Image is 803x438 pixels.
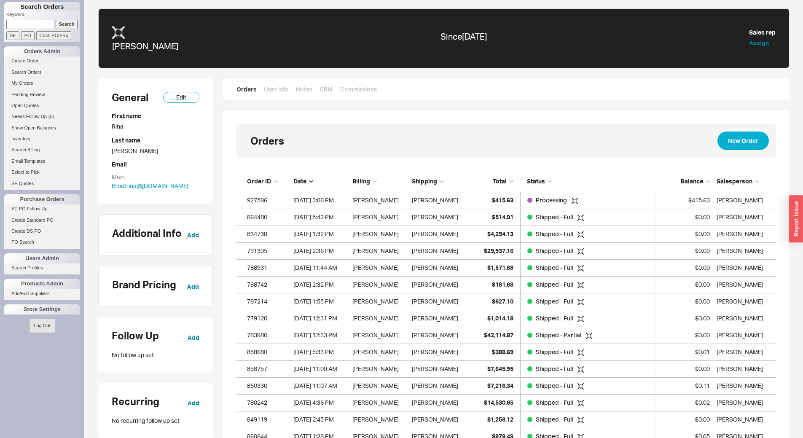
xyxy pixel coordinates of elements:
[717,360,772,377] div: David Fogel
[293,293,349,310] div: 12/28/23 1:55 PM
[527,177,545,185] span: Status
[717,177,752,185] span: Salesperson
[236,192,776,209] a: 927586[DATE] 3:08 PM[PERSON_NAME][PERSON_NAME]$415.63Processing $415.63[PERSON_NAME]
[412,259,458,276] div: [PERSON_NAME]
[293,394,349,411] div: 2/28/22 4:36 PM
[487,382,513,389] span: $7,216.34
[536,331,583,339] span: Shipped - Partial
[659,209,710,226] div: $0.00
[717,226,772,242] div: David Fogel
[749,30,776,35] h5: Sales rep
[236,344,776,361] a: 858680[DATE] 5:33 PM[PERSON_NAME][PERSON_NAME]$388.69Shipped - Full $0.01[PERSON_NAME]
[293,259,349,276] div: 1/9/24 11:44 AM
[4,279,80,289] div: Products Admin
[236,395,776,411] a: 780242[DATE] 4:36 PM[PERSON_NAME][PERSON_NAME]$14,530.65Shipped - Full $0.02[PERSON_NAME]
[4,134,80,143] a: Inventory
[4,56,80,65] a: Create Order
[112,42,179,51] h3: [PERSON_NAME]
[6,31,19,40] input: SE
[717,394,772,411] div: David Fogel
[247,209,289,226] div: 864480
[263,85,289,94] a: User info
[352,360,408,377] div: [PERSON_NAME]
[4,46,80,56] div: Orders Admin
[21,31,35,40] input: PO
[4,90,80,99] a: Pending Review
[247,360,289,377] div: 858757
[520,177,655,185] div: Status
[247,192,289,209] div: 927586
[247,177,271,185] span: Order ID
[236,327,776,344] a: 783980[DATE] 12:33 PM[PERSON_NAME][PERSON_NAME]$42,114.87Shipped - Partial $0.00[PERSON_NAME]
[56,20,78,29] input: Search
[4,289,80,298] a: Add/Edit Suppliers
[352,242,408,259] div: [PERSON_NAME]
[352,411,408,428] div: [PERSON_NAME]
[352,344,408,360] div: [PERSON_NAME]
[4,124,80,132] a: Show Open Balances
[293,209,349,226] div: 1/23/25 5:42 PM
[296,85,313,94] a: Notes
[487,264,513,271] span: $1,571.68
[293,276,349,293] div: 1/8/24 2:32 PM
[412,209,458,226] div: [PERSON_NAME]
[412,344,458,360] div: [PERSON_NAME]
[412,394,458,411] div: [PERSON_NAME]
[352,276,408,293] div: [PERSON_NAME]
[176,92,186,102] span: Edit
[36,31,71,40] input: Cust. PO/Proj
[484,331,513,339] span: $42,114.87
[492,213,513,220] span: $514.91
[492,348,513,355] span: $388.69
[4,157,80,166] a: Email Templates
[112,417,199,425] div: No recurring follow up set
[440,32,487,41] h3: Since [DATE]
[659,360,710,377] div: $0.00
[247,293,289,310] div: 787214
[717,242,772,259] div: David Fogel
[536,298,574,305] span: Shipped - Full
[659,344,710,360] div: $0.01
[4,79,80,88] a: My Orders
[536,348,574,355] span: Shipped - Full
[293,226,349,242] div: 10/10/24 1:32 PM
[412,177,467,185] div: Shipping
[247,344,289,360] div: 858680
[236,361,776,378] a: 858757[DATE] 11:09 AM[PERSON_NAME][PERSON_NAME]$7,645.95Shipped - Full $0.00[PERSON_NAME]
[536,416,574,423] span: Shipped - Full
[717,177,772,185] div: Salesperson
[247,411,289,428] div: 849119
[112,113,199,119] h5: First name
[536,281,574,288] span: Shipped - Full
[412,226,458,242] div: [PERSON_NAME]
[293,177,349,185] div: Date
[659,242,710,259] div: $0.00
[352,177,370,185] span: Billing
[188,333,199,342] button: Add
[659,377,710,394] div: $0.11
[681,177,703,185] span: Balance
[493,177,507,185] span: Total
[6,11,80,20] p: Keyword:
[352,259,408,276] div: [PERSON_NAME]
[4,101,80,110] a: Open Quotes
[293,344,349,360] div: 12/19/22 5:33 PM
[236,226,776,243] a: 834738[DATE] 1:32 PM[PERSON_NAME][PERSON_NAME]$4,294.13Shipped - Full $0.00[PERSON_NAME]
[412,242,458,259] div: [PERSON_NAME]
[4,216,80,225] a: Create Standard PO
[484,247,513,254] span: $29,937.16
[188,399,199,407] button: Add
[293,310,349,327] div: 11/16/23 12:31 PM
[412,276,458,293] div: [PERSON_NAME]
[412,293,458,310] div: [PERSON_NAME]
[4,304,80,314] div: Store Settings
[717,276,772,293] div: Sam Solkowitz
[187,231,199,239] button: Add
[4,263,80,272] a: Search Profiles
[236,209,776,226] a: 864480[DATE] 5:42 PM[PERSON_NAME][PERSON_NAME]$514.91Shipped - Full $0.00[PERSON_NAME]
[293,192,349,209] div: 7/10/25 3:08 PM
[247,177,289,185] div: Order ID
[11,114,47,119] span: Needs Follow Up
[247,394,289,411] div: 780242
[536,382,574,389] span: Shipped - Full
